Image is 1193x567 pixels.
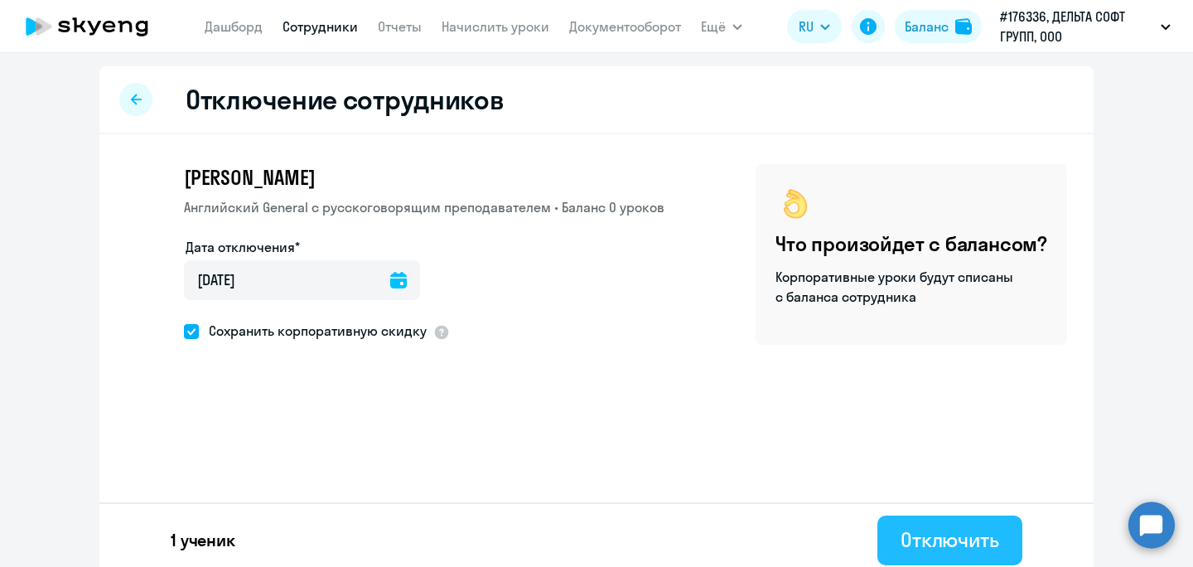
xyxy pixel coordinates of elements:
[701,17,726,36] span: Ещё
[184,164,315,191] span: [PERSON_NAME]
[775,230,1047,257] h4: Что произойдет с балансом?
[895,10,982,43] button: Балансbalance
[1000,7,1154,46] p: #176336, ДЕЛЬТА СОФТ ГРУПП, ООО
[442,18,549,35] a: Начислить уроки
[775,184,815,224] img: ok
[799,17,814,36] span: RU
[569,18,681,35] a: Документооборот
[199,321,427,341] span: Сохранить корпоративную скидку
[184,260,420,300] input: дд.мм.гггг
[205,18,263,35] a: Дашборд
[955,18,972,35] img: balance
[283,18,358,35] a: Сотрудники
[877,516,1022,565] button: Отключить
[775,267,1016,307] p: Корпоративные уроки будут списаны с баланса сотрудника
[701,10,742,43] button: Ещё
[186,83,504,116] h2: Отключение сотрудников
[787,10,842,43] button: RU
[171,529,235,552] p: 1 ученик
[184,197,664,217] p: Английский General с русскоговорящим преподавателем • Баланс 0 уроков
[905,17,949,36] div: Баланс
[186,237,300,257] label: Дата отключения*
[992,7,1179,46] button: #176336, ДЕЛЬТА СОФТ ГРУПП, ООО
[378,18,422,35] a: Отчеты
[901,526,999,553] div: Отключить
